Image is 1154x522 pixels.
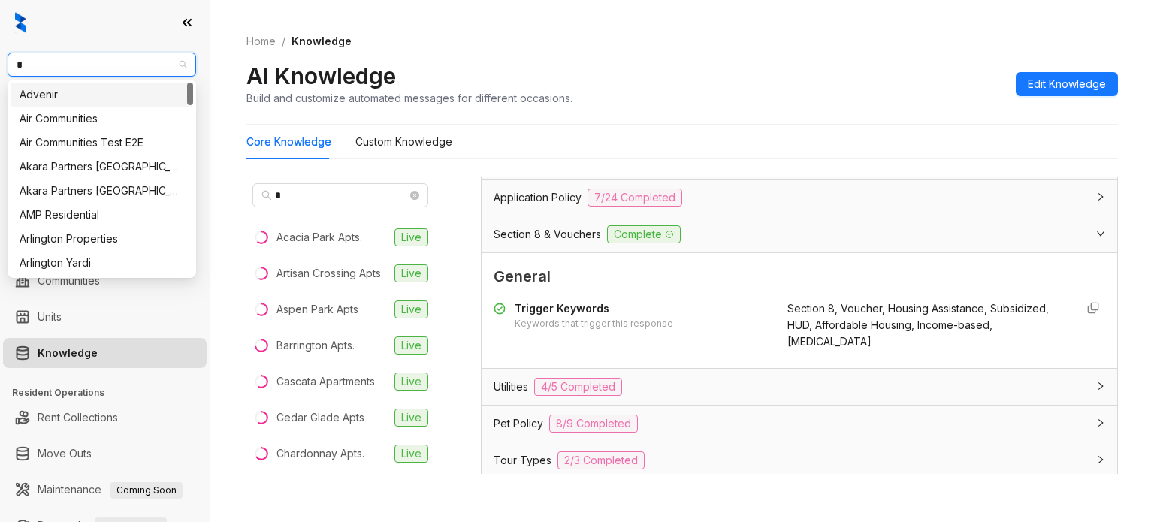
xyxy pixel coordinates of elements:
[3,439,207,469] li: Move Outs
[494,452,551,469] span: Tour Types
[494,265,1105,288] span: General
[394,264,428,282] span: Live
[20,183,184,199] div: Akara Partners [GEOGRAPHIC_DATA]
[394,409,428,427] span: Live
[276,409,364,426] div: Cedar Glade Apts
[787,302,1049,348] span: Section 8, Voucher, Housing Assistance, Subsidized, HUD, Affordable Housing, Income-based, [MEDIC...
[38,403,118,433] a: Rent Collections
[410,191,419,200] span: close-circle
[11,203,193,227] div: AMP Residential
[11,155,193,179] div: Akara Partners Nashville
[3,475,207,505] li: Maintenance
[355,134,452,150] div: Custom Knowledge
[11,179,193,203] div: Akara Partners Phoenix
[282,33,285,50] li: /
[276,337,355,354] div: Barrington Apts.
[394,445,428,463] span: Live
[515,317,673,331] div: Keywords that trigger this response
[261,190,272,201] span: search
[1096,455,1105,464] span: collapsed
[494,226,601,243] span: Section 8 & Vouchers
[38,266,100,296] a: Communities
[20,231,184,247] div: Arlington Properties
[20,110,184,127] div: Air Communities
[394,373,428,391] span: Live
[1096,229,1105,238] span: expanded
[3,302,207,332] li: Units
[20,207,184,223] div: AMP Residential
[110,482,183,499] span: Coming Soon
[3,201,207,231] li: Collections
[38,439,92,469] a: Move Outs
[246,134,331,150] div: Core Knowledge
[549,415,638,433] span: 8/9 Completed
[482,442,1117,478] div: Tour Types2/3 Completed
[11,107,193,131] div: Air Communities
[243,33,279,50] a: Home
[292,35,352,47] span: Knowledge
[12,386,210,400] h3: Resident Operations
[494,189,582,206] span: Application Policy
[515,300,673,317] div: Trigger Keywords
[607,225,681,243] span: Complete
[276,301,358,318] div: Aspen Park Apts
[534,378,622,396] span: 4/5 Completed
[20,134,184,151] div: Air Communities Test E2E
[588,189,682,207] span: 7/24 Completed
[276,229,362,246] div: Acacia Park Apts.
[482,216,1117,252] div: Section 8 & VouchersComplete
[482,180,1117,216] div: Application Policy7/24 Completed
[246,90,572,106] div: Build and customize automated messages for different occasions.
[20,255,184,271] div: Arlington Yardi
[276,373,375,390] div: Cascata Apartments
[394,228,428,246] span: Live
[1016,72,1118,96] button: Edit Knowledge
[557,451,645,469] span: 2/3 Completed
[246,62,396,90] h2: AI Knowledge
[1096,382,1105,391] span: collapsed
[1096,192,1105,201] span: collapsed
[11,227,193,251] div: Arlington Properties
[3,101,207,131] li: Leads
[38,338,98,368] a: Knowledge
[11,83,193,107] div: Advenir
[494,415,543,432] span: Pet Policy
[3,338,207,368] li: Knowledge
[3,165,207,195] li: Leasing
[20,158,184,175] div: Akara Partners [GEOGRAPHIC_DATA]
[3,266,207,296] li: Communities
[38,302,62,332] a: Units
[394,336,428,355] span: Live
[276,265,381,282] div: Artisan Crossing Apts
[1028,76,1106,92] span: Edit Knowledge
[3,403,207,433] li: Rent Collections
[482,369,1117,405] div: Utilities4/5 Completed
[1096,418,1105,427] span: collapsed
[394,300,428,318] span: Live
[20,86,184,103] div: Advenir
[494,379,528,395] span: Utilities
[482,406,1117,442] div: Pet Policy8/9 Completed
[15,12,26,33] img: logo
[11,131,193,155] div: Air Communities Test E2E
[276,445,364,462] div: Chardonnay Apts.
[11,251,193,275] div: Arlington Yardi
